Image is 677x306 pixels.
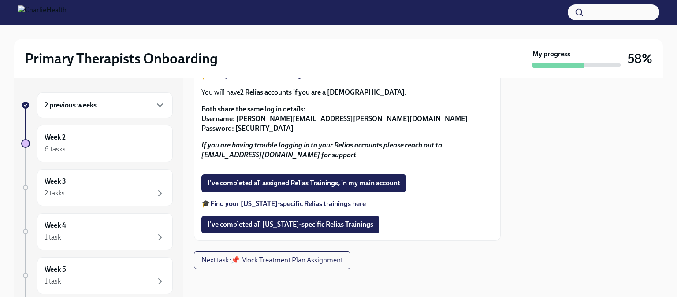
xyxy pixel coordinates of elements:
[45,221,66,230] h6: Week 4
[45,232,61,242] div: 1 task
[45,133,66,142] h6: Week 2
[201,216,379,233] button: I've completed all [US_STATE]-specific Relias Trainings
[21,213,173,250] a: Week 41 task
[208,220,373,229] span: I've completed all [US_STATE]-specific Relias Trainings
[210,199,366,208] a: Find your [US_STATE]-specific Relias trainings here
[628,51,652,66] h3: 58%
[201,256,343,265] span: Next task : 📌 Mock Treatment Plan Assignment
[532,49,570,59] strong: My progress
[201,88,493,97] p: You will have .
[18,5,67,19] img: CharlieHealth
[201,105,468,133] strong: Both share the same log in details: Username: [PERSON_NAME][EMAIL_ADDRESS][PERSON_NAME][DOMAIN_NA...
[45,265,66,274] h6: Week 5
[45,100,97,110] h6: 2 previous weeks
[201,174,406,192] button: I've completed all assigned Relias Trainings, in my main account
[21,169,173,206] a: Week 32 tasks
[45,144,66,154] div: 6 tasks
[25,50,218,67] h2: Primary Therapists Onboarding
[45,277,61,286] div: 1 task
[240,88,405,96] strong: 2 Relias accounts if you are a [DEMOGRAPHIC_DATA]
[37,92,173,118] div: 2 previous weeks
[201,199,493,209] p: 🎓
[21,257,173,294] a: Week 51 task
[208,179,400,188] span: I've completed all assigned Relias Trainings, in my main account
[45,188,65,198] div: 2 tasks
[194,251,350,269] button: Next task:📌 Mock Treatment Plan Assignment
[201,141,442,159] strong: If you are having trouble logging in to your Relias accounts please reach out to [EMAIL_ADDRESS][...
[45,177,66,186] h6: Week 3
[21,125,173,162] a: Week 26 tasks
